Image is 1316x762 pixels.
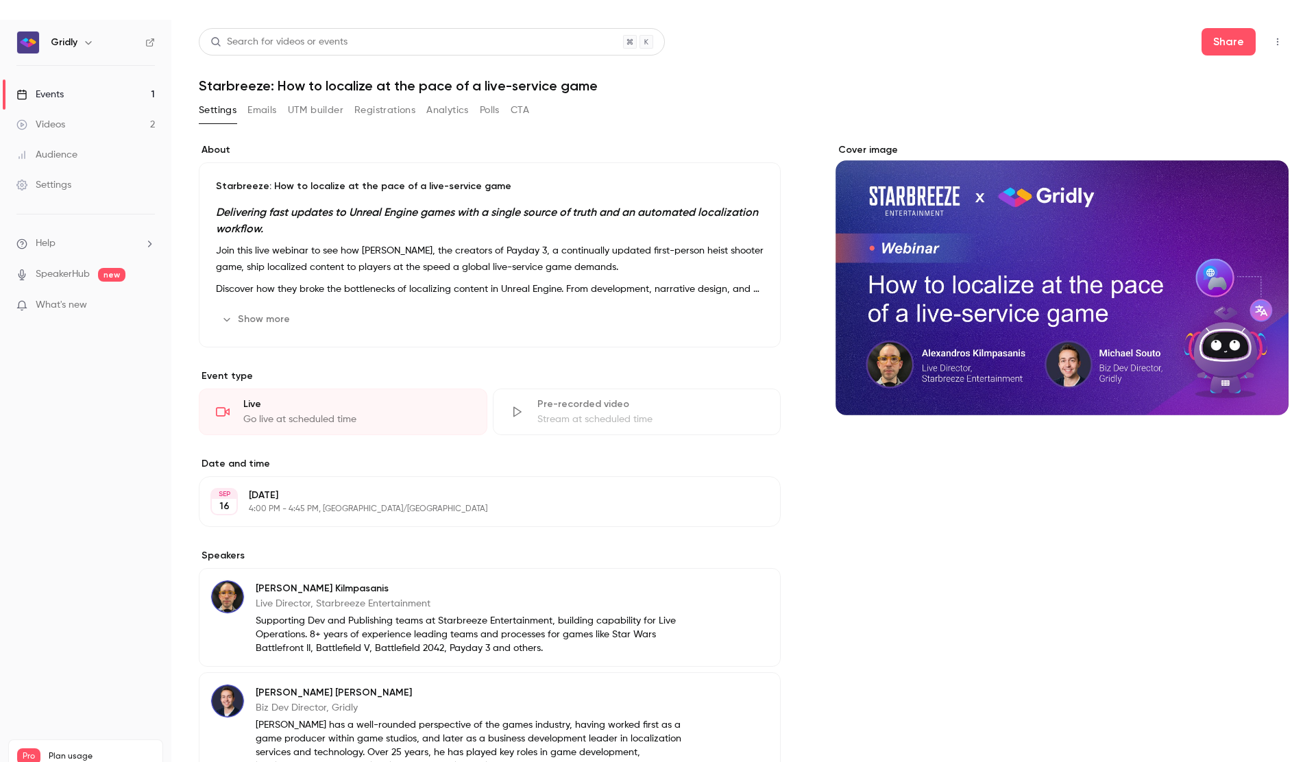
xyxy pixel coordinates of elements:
div: Stream at scheduled time [537,413,764,426]
div: Settings [16,178,71,192]
button: Analytics [426,99,469,121]
div: SEP [212,489,236,499]
span: What's new [36,298,87,312]
img: Michael Souto [211,685,244,717]
span: Plan usage [49,751,154,762]
img: tab_domain_overview_orange.svg [37,79,48,90]
img: logo_orange.svg [22,22,33,33]
p: [DATE] [249,489,708,502]
p: 16 [219,500,230,513]
h1: Starbreeze: How to localize at the pace of a live-service game [199,77,1289,94]
p: Biz Dev Director, Gridly [256,701,692,715]
div: LiveGo live at scheduled time [199,389,487,435]
button: Settings [199,99,236,121]
p: Join this live webinar to see how [PERSON_NAME], the creators of Payday 3, a continually updated ... [216,243,764,275]
div: v 4.0.25 [38,22,67,33]
p: [PERSON_NAME] [PERSON_NAME] [256,686,692,700]
button: CTA [511,99,529,121]
p: Event type [199,369,781,383]
div: Events [16,88,64,101]
label: Date and time [199,457,781,471]
div: Search for videos or events [210,35,348,49]
div: Domain Overview [52,81,123,90]
div: Pre-recorded video [537,397,764,411]
img: Gridly [17,32,39,53]
p: 4:00 PM - 4:45 PM, [GEOGRAPHIC_DATA]/[GEOGRAPHIC_DATA] [249,504,708,515]
label: Cover image [836,143,1289,157]
p: Live Director, Starbreeze Entertainment [256,597,692,611]
div: Pre-recorded videoStream at scheduled time [493,389,781,435]
div: Videos [16,118,65,132]
button: Registrations [354,99,415,121]
div: Domain: [DOMAIN_NAME] [36,36,151,47]
span: new [98,268,125,282]
p: [PERSON_NAME] Kilmpasanis [256,582,692,595]
p: Supporting Dev and Publishing teams at Starbreeze Entertainment, building capability for Live Ope... [256,614,692,655]
button: Show more [216,308,298,330]
span: Help [36,236,56,251]
div: Keywords by Traffic [151,81,231,90]
button: Emails [247,99,276,121]
em: Delivering fast updates to Unreal Engine games with a single source of truth and an automated loc... [216,206,758,235]
button: Polls [480,99,500,121]
img: website_grey.svg [22,36,33,47]
div: Go live at scheduled time [243,413,470,426]
section: Cover image [836,143,1289,415]
div: Audience [16,148,77,162]
label: Speakers [199,549,781,563]
div: Alexandros Kilmpasanis[PERSON_NAME] KilmpasanisLive Director, Starbreeze EntertainmentSupporting ... [199,568,781,667]
label: About [199,143,781,157]
button: UTM builder [288,99,343,121]
p: Discover how they broke the bottlenecks of localizing content in Unreal Engine. From development,... [216,281,764,297]
li: help-dropdown-opener [16,236,155,251]
img: Alexandros Kilmpasanis [211,580,244,613]
div: Live [243,397,470,411]
button: Share [1202,28,1256,56]
a: SpeakerHub [36,267,90,282]
h6: Gridly [51,36,77,49]
img: tab_keywords_by_traffic_grey.svg [136,79,147,90]
p: Starbreeze: How to localize at the pace of a live-service game [216,180,764,193]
